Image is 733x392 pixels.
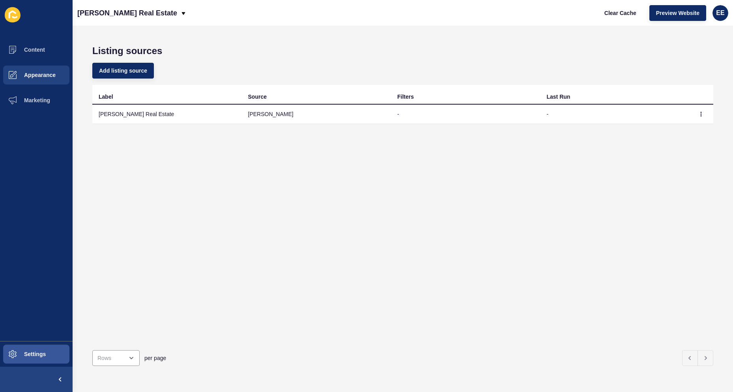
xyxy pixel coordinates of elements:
[77,3,177,23] p: [PERSON_NAME] Real Estate
[656,9,699,17] span: Preview Website
[248,93,267,101] div: Source
[92,45,713,56] h1: Listing sources
[716,9,724,17] span: EE
[99,93,113,101] div: Label
[92,350,140,366] div: open menu
[649,5,706,21] button: Preview Website
[92,105,242,124] td: [PERSON_NAME] Real Estate
[547,93,570,101] div: Last Run
[144,354,166,362] span: per page
[99,67,147,75] span: Add listing source
[92,63,154,79] button: Add listing source
[598,5,643,21] button: Clear Cache
[540,105,690,124] td: -
[397,93,414,101] div: Filters
[242,105,391,124] td: [PERSON_NAME]
[391,105,540,124] td: -
[604,9,636,17] span: Clear Cache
